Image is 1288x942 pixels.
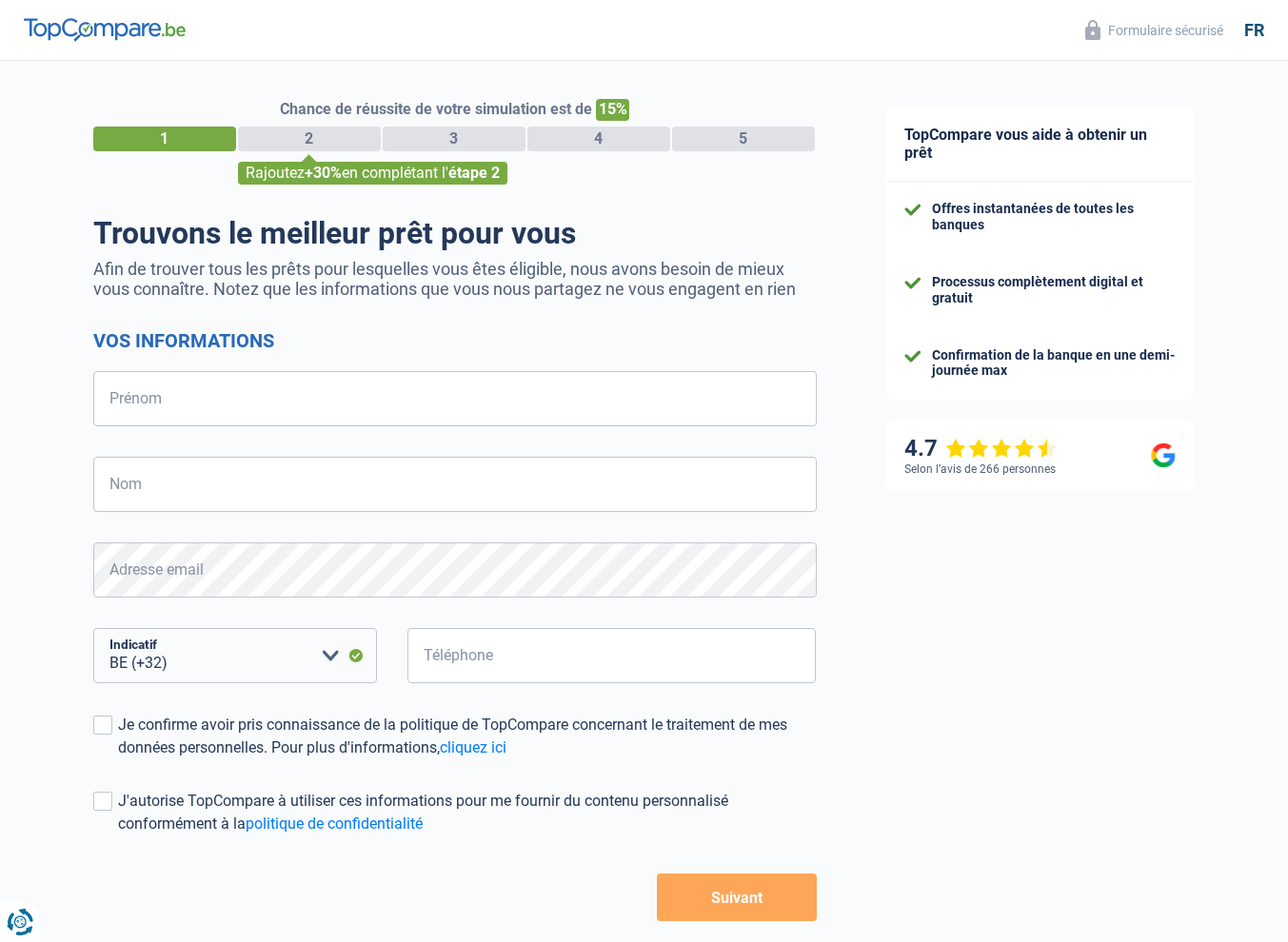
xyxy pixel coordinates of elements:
[657,873,816,921] button: Suivant
[932,347,1176,380] div: Confirmation de la banque en une demi-journée max
[93,329,817,352] h2: Vos informations
[527,127,670,151] div: 4
[932,274,1176,306] div: Processus complètement digital et gratuit
[280,100,592,118] span: Chance de réussite de votre simulation est de
[246,814,423,833] a: politique de confidentialité
[118,714,817,759] div: Je confirme avoir pris connaissance de la politique de TopCompare concernant le traitement de mes...
[904,435,1058,462] div: 4.7
[596,99,629,121] span: 15%
[1244,20,1264,41] div: fr
[93,127,236,151] div: 1
[448,164,500,182] span: étape 2
[238,162,507,185] div: Rajoutez en complétant l'
[672,127,815,151] div: 5
[305,164,342,182] span: +30%
[93,215,817,251] h1: Trouvons le meilleur prêt pour vous
[440,738,506,756] a: cliquez ici
[885,107,1195,182] div: TopCompare vous aide à obtenir un prêt
[1074,14,1235,46] button: Formulaire sécurisé
[118,790,817,835] div: J'autorise TopCompare à utiliser ces informations pour me fournir du contenu personnalisé conform...
[238,127,381,151] div: 2
[407,628,817,683] input: 401020304
[932,201,1176,233] div: Offres instantanées de toutes les banques
[904,462,1056,476] div: Selon l’avis de 266 personnes
[93,259,817,299] p: Afin de trouver tous les prêts pour lesquelles vous êtes éligible, nous avons besoin de mieux vou...
[24,18,186,41] img: TopCompare Logo
[383,127,525,151] div: 3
